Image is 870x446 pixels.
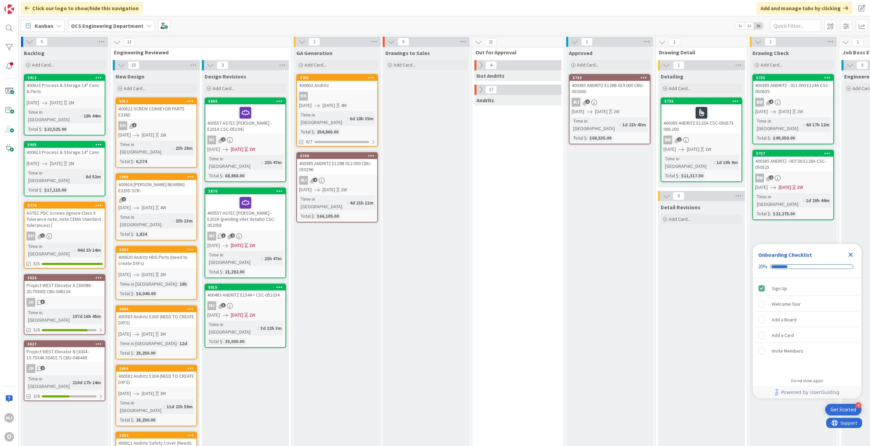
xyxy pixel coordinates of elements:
span: [DATE] [50,99,63,106]
div: Checklist Container [753,244,862,398]
div: 5913 [24,75,105,81]
span: [DATE] [142,271,154,278]
span: : [133,290,134,297]
div: Total $ [299,212,314,220]
div: 12d [178,340,189,347]
span: Add Card... [669,216,691,222]
span: [DATE] [687,146,699,153]
span: : [770,134,771,142]
input: Quick Filter... [770,20,821,32]
span: Add Card... [32,62,54,68]
div: 5626 [24,275,105,281]
span: 1 [132,123,137,127]
span: : [258,324,259,332]
span: 5/5 [33,260,40,267]
div: 5913 [28,75,105,80]
div: Add a Board is incomplete. [755,312,859,327]
div: BW [755,174,764,182]
div: Time in [GEOGRAPHIC_DATA] [207,321,258,336]
a: 5779ASTEC PDC Screws (Ignore Class II Tolerance note, note CEMA Standard tolerances) (DHTime in [... [24,202,105,269]
div: 5735 [753,75,833,81]
div: 5626 [28,275,105,280]
div: 5890400583 Andritz E305 (NEED TO CREATE DXFS) [116,306,196,327]
div: MJ [570,98,650,107]
div: 1d 20h 44m [804,197,831,204]
span: [DATE] [779,108,791,115]
div: 5737 [756,151,833,156]
span: : [177,280,178,288]
span: [DATE] [142,331,154,338]
div: 18h [178,280,189,288]
div: 197d 16h 45m [71,313,103,320]
a: 5870400557 ASTEC [PERSON_NAME] - E202A (pending inlet details) CSC-052058NC[DATE][DATE]2WTime in ... [205,188,286,278]
span: [DATE] [323,186,335,193]
span: 0/7 [306,138,312,145]
div: Invite Members [772,347,803,355]
div: 5737 [753,150,833,157]
div: NC [205,136,285,144]
div: MJ [572,98,580,107]
a: 5627Project WEST Elevator B (3004 - 15.75X48 304SS ?) CBU-048449JHTime in [GEOGRAPHIC_DATA]:210d ... [24,340,105,401]
div: 2W [249,311,255,319]
span: [DATE] [595,108,608,115]
div: $68,535.00 [588,134,613,142]
a: 5909400620 Andritz HDG Parts (need to create DXFs)[DATE][DATE]2MTime in [GEOGRAPHIC_DATA]:18hTota... [116,246,197,300]
div: BW [753,174,833,182]
div: Project WEST Elevator A (3009M - 30.75X60) CBU-048134 [24,281,105,296]
div: 5815 [208,285,285,290]
div: 5870400557 ASTEC [PERSON_NAME] - E202A (pending inlet details) CSC-052058 [205,188,285,230]
span: [DATE] [755,184,768,191]
div: Invite Members is incomplete. [755,343,859,358]
img: Visit kanbanzone.com [4,4,14,14]
div: 5908400616 [PERSON_NAME] BEARING E335D SCR- [116,174,196,195]
div: Welcome Tour is incomplete. [755,297,859,311]
div: $22,525.00 [42,125,68,133]
div: 5869 [208,99,285,104]
div: $49,059.00 [771,134,797,142]
div: 2W [797,108,803,115]
div: 35,000.00 [223,338,246,345]
div: Welcome Tour [772,300,801,308]
span: : [222,268,223,275]
span: : [133,349,134,357]
div: 2W [341,186,347,193]
div: Total $ [27,186,41,194]
span: : [173,217,174,225]
a: 5911400622 SCREW CONVEYOR PARTS E336DDH[DATE][DATE]2WTime in [GEOGRAPHIC_DATA]:23h 29mTotal $:6,374 [116,97,197,168]
div: Total $ [118,290,133,297]
div: 1,824 [134,230,149,238]
div: 2M [68,99,74,106]
div: 5815 [205,284,285,290]
div: 400483 ANDRITZ E154A= CSC-051034 [205,290,285,299]
div: 5890 [116,306,196,312]
div: 5735400385 ANDRITZ - 011.000 E124A CSC- 050639 [753,75,833,96]
div: Add a Card is incomplete. [755,328,859,343]
span: : [133,158,134,165]
div: Total $ [663,172,678,179]
span: : [83,173,84,180]
a: 5739400385 ANDRITZ E128B 019.000 CBU- 050360MJ[DATE][DATE]2WTime in [GEOGRAPHIC_DATA]:1d 21h 43mT... [569,74,650,144]
span: 2 [769,175,773,180]
div: BW [661,136,742,144]
span: : [222,172,223,179]
div: $6,040.00 [134,290,157,297]
div: 5901 [297,75,377,81]
div: 5737400385 ANDRITZ -007.00 E126A CSC-050525 [753,150,833,172]
div: $11,317.50 [679,172,705,179]
span: [DATE] [207,242,220,249]
div: Time in [GEOGRAPHIC_DATA] [27,243,74,257]
div: 400557 ASTEC [PERSON_NAME] - E202A (pending inlet details) CSC-052058 [205,194,285,230]
div: 20% [758,264,767,270]
span: : [173,144,174,152]
div: Total $ [207,172,222,179]
span: Add Card... [124,85,145,91]
span: [DATE] [50,160,63,167]
div: 5901 [300,75,377,80]
div: 400385 ANDRITZ E129B 012.000 CBU- 050296 [297,159,377,174]
span: [DATE] [231,242,243,249]
a: 5913400623 Process & Storage 14" Conv & Parts[DATE][DATE]2MTime in [GEOGRAPHIC_DATA]:18h 44mTotal... [24,74,105,136]
span: Add Card... [213,85,234,91]
span: 3 [221,303,226,307]
a: 5736400385 ANDRITZ E125A CSC-050573 006.200BW[DATE][DATE]2WTime in [GEOGRAPHIC_DATA]:1d 19h 9mTot... [661,97,742,182]
span: 2 [769,100,773,104]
